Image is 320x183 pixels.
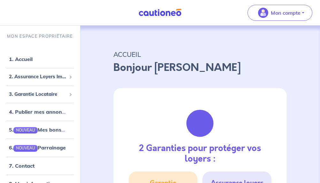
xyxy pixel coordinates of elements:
[183,106,217,141] img: justif-loupe
[113,49,287,60] p: ACCUEIL
[113,60,287,75] p: Bonjour [PERSON_NAME]
[9,109,70,115] a: 4. Publier mes annonces
[248,5,312,21] button: illu_account_valid_menu.svgMon compte
[7,33,73,39] p: MON ESPACE PROPRIÉTAIRE
[9,126,76,133] a: 5.NOUVEAUMes bons plans
[9,144,66,151] a: 6.NOUVEAUParrainage
[3,88,78,101] div: 3. Garantie Locataire
[136,9,184,17] img: Cautioneo
[9,163,34,169] a: 7. Contact
[9,56,33,62] a: 1. Accueil
[3,105,78,118] div: 4. Publier mes annonces
[9,73,66,80] span: 2. Assurance Loyers Impayés
[3,71,78,83] div: 2. Assurance Loyers Impayés
[271,9,301,17] p: Mon compte
[3,159,78,172] div: 7. Contact
[258,8,268,18] img: illu_account_valid_menu.svg
[9,91,66,98] span: 3. Garantie Locataire
[3,141,78,154] div: 6.NOUVEAUParrainage
[3,53,78,65] div: 1. Accueil
[3,123,78,136] div: 5.NOUVEAUMes bons plans
[129,143,272,164] h3: 2 Garanties pour protéger vos loyers :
